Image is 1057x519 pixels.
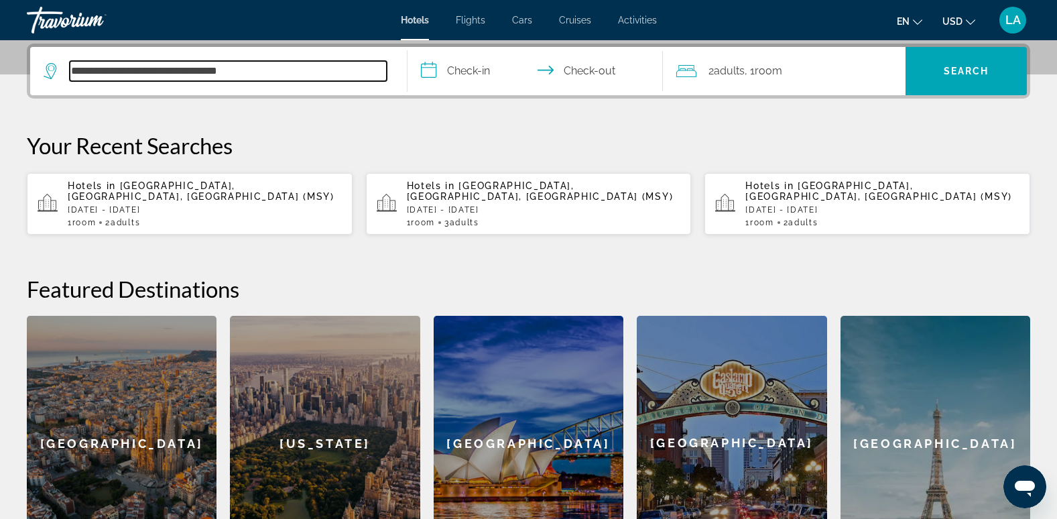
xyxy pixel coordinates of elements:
span: 1 [745,218,773,227]
a: Flights [456,15,485,25]
button: Hotels in [GEOGRAPHIC_DATA], [GEOGRAPHIC_DATA], [GEOGRAPHIC_DATA] (MSY)[DATE] - [DATE]1Room2Adults [704,172,1030,235]
span: 1 [407,218,435,227]
button: Hotels in [GEOGRAPHIC_DATA], [GEOGRAPHIC_DATA], [GEOGRAPHIC_DATA] (MSY)[DATE] - [DATE]1Room3Adults [366,172,692,235]
span: 3 [444,218,479,227]
button: Change currency [942,11,975,31]
span: en [897,16,910,27]
span: Room [72,218,97,227]
p: [DATE] - [DATE] [745,205,1019,215]
span: [GEOGRAPHIC_DATA], [GEOGRAPHIC_DATA], [GEOGRAPHIC_DATA] (MSY) [745,180,1012,202]
span: Hotels in [68,180,116,191]
button: Select check in and out date [408,47,664,95]
span: Search [944,66,989,76]
span: 1 [68,218,96,227]
button: Search [906,47,1027,95]
button: Change language [897,11,922,31]
p: Your Recent Searches [27,132,1030,159]
a: Activities [618,15,657,25]
span: , 1 [745,62,782,80]
div: Search widget [30,47,1027,95]
p: [DATE] - [DATE] [407,205,681,215]
span: Adults [788,218,818,227]
span: Room [411,218,435,227]
span: Room [755,64,782,77]
a: Cruises [559,15,591,25]
a: Travorium [27,3,161,38]
span: Adults [714,64,745,77]
span: Room [750,218,774,227]
a: Cars [512,15,532,25]
iframe: Button to launch messaging window [1003,465,1046,508]
p: [DATE] - [DATE] [68,205,342,215]
span: Adults [111,218,140,227]
span: LA [1005,13,1021,27]
a: Hotels [401,15,429,25]
button: User Menu [995,6,1030,34]
span: Adults [450,218,479,227]
span: USD [942,16,962,27]
span: [GEOGRAPHIC_DATA], [GEOGRAPHIC_DATA], [GEOGRAPHIC_DATA] (MSY) [407,180,674,202]
span: 2 [708,62,745,80]
h2: Featured Destinations [27,276,1030,302]
span: Hotels in [407,180,455,191]
span: 2 [105,218,140,227]
button: Travelers: 2 adults, 0 children [663,47,906,95]
span: 2 [784,218,818,227]
span: [GEOGRAPHIC_DATA], [GEOGRAPHIC_DATA], [GEOGRAPHIC_DATA] (MSY) [68,180,334,202]
input: Search hotel destination [70,61,387,81]
button: Hotels in [GEOGRAPHIC_DATA], [GEOGRAPHIC_DATA], [GEOGRAPHIC_DATA] (MSY)[DATE] - [DATE]1Room2Adults [27,172,353,235]
span: Hotels in [745,180,794,191]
